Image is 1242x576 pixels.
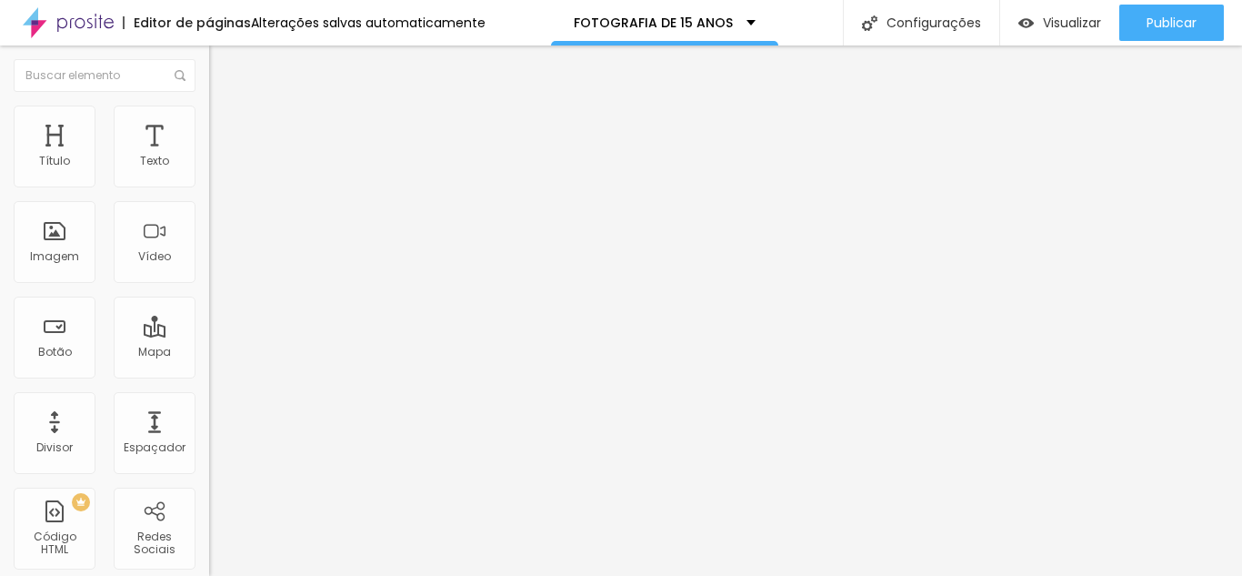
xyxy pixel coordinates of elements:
div: Imagem [30,250,79,263]
div: Espaçador [124,441,185,454]
div: Vídeo [138,250,171,263]
div: Editor de páginas [123,16,251,29]
div: Título [39,155,70,167]
span: Publicar [1147,15,1197,30]
div: Redes Sociais [118,531,190,557]
img: Icone [862,15,877,31]
button: Visualizar [1000,5,1119,41]
iframe: Editor [209,45,1242,576]
div: Divisor [36,441,73,454]
p: FOTOGRAFIA DE 15 ANOS [574,16,733,29]
img: view-1.svg [1018,15,1034,31]
input: Buscar elemento [14,59,195,92]
div: Texto [140,155,169,167]
div: Botão [38,346,72,359]
img: Icone [175,70,185,81]
div: Mapa [138,346,171,359]
span: Visualizar [1043,15,1101,30]
div: Alterações salvas automaticamente [251,16,486,29]
button: Publicar [1119,5,1224,41]
div: Código HTML [18,531,90,557]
